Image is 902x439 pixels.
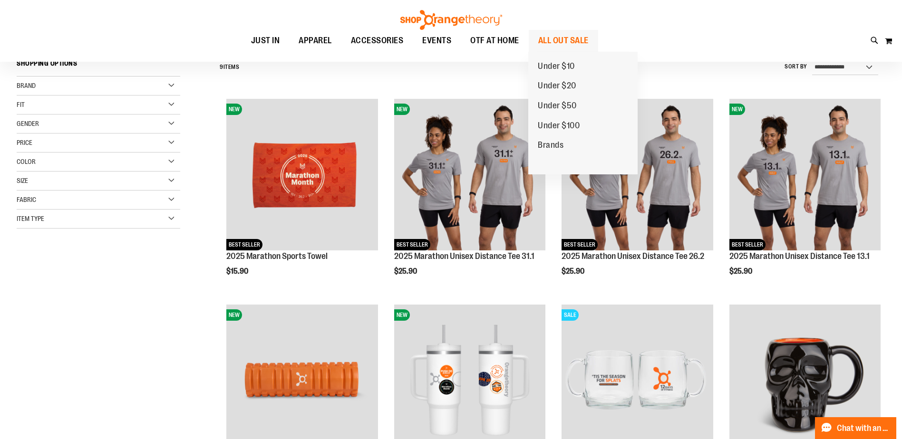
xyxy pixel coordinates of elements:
[394,239,430,250] span: BEST SELLER
[220,64,223,70] span: 9
[729,251,870,261] a: 2025 Marathon Unisex Distance Tee 13.1
[17,82,36,89] span: Brand
[725,94,885,299] div: product
[729,99,881,251] a: 2025 Marathon Unisex Distance Tee 13.1NEWBEST SELLER
[394,99,545,250] img: 2025 Marathon Unisex Distance Tee 31.1
[562,251,704,261] a: 2025 Marathon Unisex Distance Tee 26.2
[538,30,589,51] span: ALL OUT SALE
[17,196,36,203] span: Fabric
[251,30,280,51] span: JUST IN
[538,61,575,73] span: Under $10
[815,417,897,439] button: Chat with an Expert
[226,99,378,251] a: 2025 Marathon Sports TowelNEWBEST SELLER
[394,99,545,251] a: 2025 Marathon Unisex Distance Tee 31.1NEWBEST SELLER
[785,63,807,71] label: Sort By
[222,94,382,299] div: product
[562,99,713,250] img: 2025 Marathon Unisex Distance Tee 26.2
[226,99,378,250] img: 2025 Marathon Sports Towel
[17,215,44,222] span: Item Type
[17,101,25,108] span: Fit
[729,267,754,276] span: $25.90
[562,309,579,321] span: SALE
[17,139,32,146] span: Price
[538,101,577,113] span: Under $50
[399,10,504,30] img: Shop Orangetheory
[17,120,39,127] span: Gender
[351,30,404,51] span: ACCESSORIES
[226,251,328,261] a: 2025 Marathon Sports Towel
[394,267,418,276] span: $25.90
[226,239,262,250] span: BEST SELLER
[470,30,519,51] span: OTF AT HOME
[729,99,881,250] img: 2025 Marathon Unisex Distance Tee 13.1
[299,30,332,51] span: APPAREL
[729,104,745,115] span: NEW
[17,158,36,165] span: Color
[837,424,891,433] span: Chat with an Expert
[220,60,239,75] h2: Items
[226,267,250,276] span: $15.90
[557,94,718,299] div: product
[389,94,550,299] div: product
[394,251,534,261] a: 2025 Marathon Unisex Distance Tee 31.1
[394,104,410,115] span: NEW
[729,239,766,250] span: BEST SELLER
[562,267,586,276] span: $25.90
[562,99,713,251] a: 2025 Marathon Unisex Distance Tee 26.2NEWBEST SELLER
[226,104,242,115] span: NEW
[17,177,28,184] span: Size
[394,309,410,321] span: NEW
[422,30,451,51] span: EVENTS
[538,81,576,93] span: Under $20
[17,55,180,76] strong: Shopping Options
[538,121,580,133] span: Under $100
[226,309,242,321] span: NEW
[562,239,598,250] span: BEST SELLER
[538,140,563,152] span: Brands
